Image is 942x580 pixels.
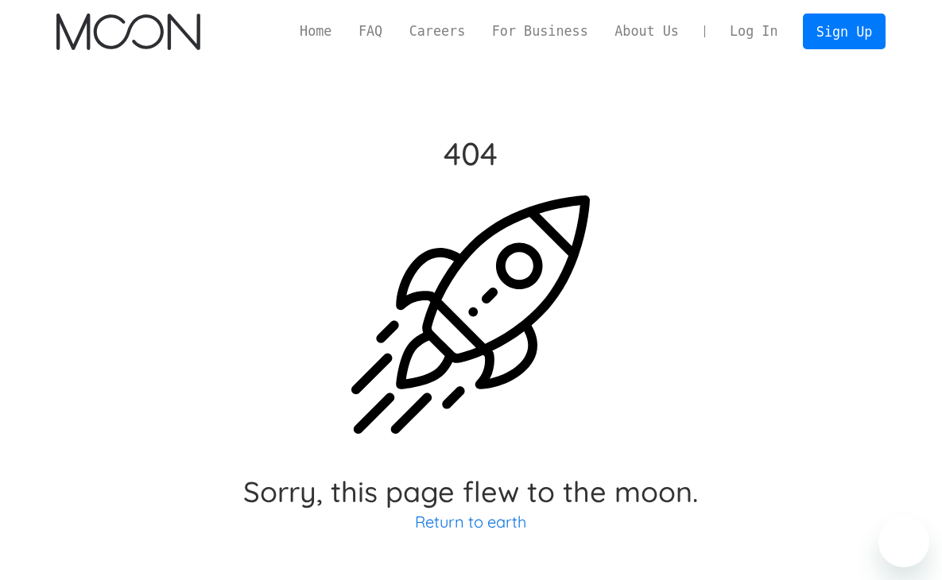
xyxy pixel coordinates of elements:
[56,14,200,50] a: home
[396,21,479,41] a: Careers
[415,512,526,532] a: Return to earth
[602,21,692,41] a: About Us
[56,14,200,50] img: Moon Logo
[479,21,602,41] a: For Business
[345,21,396,41] a: FAQ
[243,139,698,168] h2: 404
[803,14,886,49] a: Sign Up
[243,478,698,506] h2: Sorry, this page flew to the moon.
[716,14,791,49] a: Log In
[286,21,345,41] a: Home
[878,516,929,567] iframe: Button to launch messaging window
